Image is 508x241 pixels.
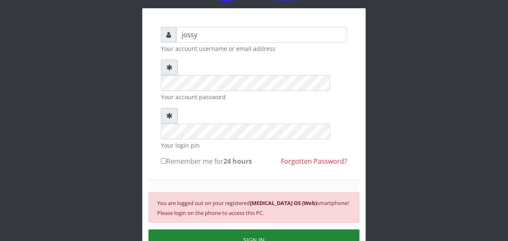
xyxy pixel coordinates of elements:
small: Your login pin [161,141,347,150]
input: Username or email address [176,27,347,43]
b: [MEDICAL_DATA] OS (Web) [250,199,317,207]
small: Your account username or email address [161,44,347,53]
input: Remember me for24 hours [161,158,166,164]
label: Remember me for [161,156,252,166]
small: You are logged out on your registered smartphone! Please login on the phone to access this PC. [157,199,349,217]
a: Forgotten Password? [281,157,347,166]
small: Your account password [161,93,347,101]
b: 24 hours [223,157,252,166]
